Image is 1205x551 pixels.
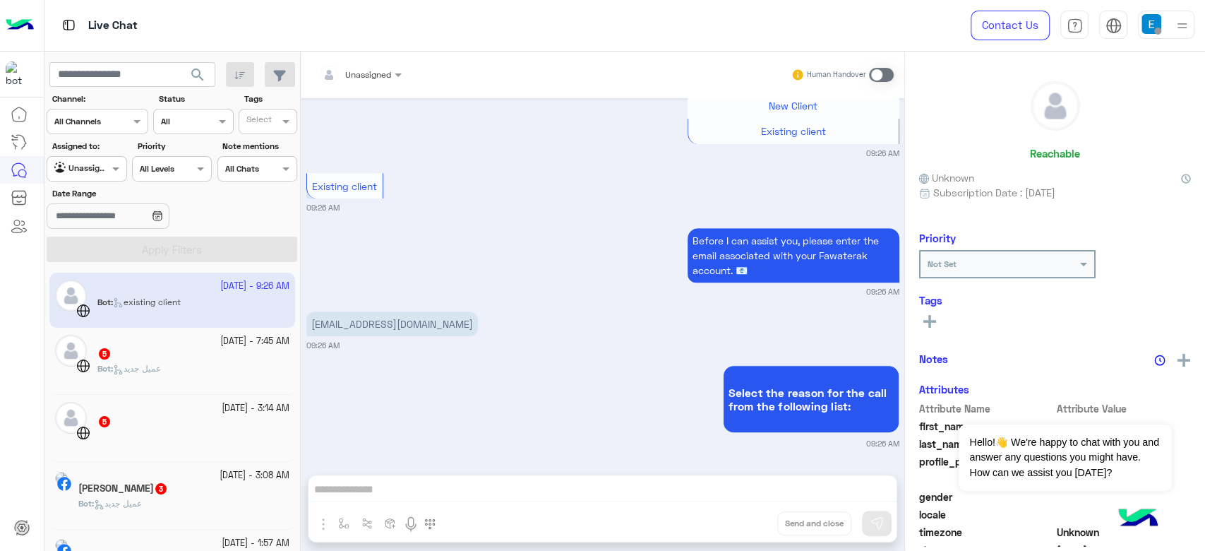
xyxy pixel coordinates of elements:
b: Not Set [928,259,957,269]
span: search [189,66,206,83]
button: Apply Filters [47,237,297,262]
div: Select [244,113,272,129]
span: Existing client [761,125,826,137]
img: WebChat [76,426,90,440]
small: 09:26 AM [866,286,899,297]
img: picture [55,472,68,485]
span: locale [919,507,1054,522]
p: Live Chat [88,16,138,35]
label: Status [159,93,232,105]
span: Subscription Date : [DATE] [933,185,1055,200]
button: Send and close [777,511,851,535]
span: Hello!👋 We're happy to chat with you and answer any questions you might have. How can we assist y... [959,425,1171,491]
span: null [1057,490,1192,504]
h6: Notes [919,352,948,365]
small: [DATE] - 3:08 AM [220,469,289,482]
a: tab [1060,11,1089,40]
small: 09:26 AM [306,202,340,213]
img: hulul-logo.png [1113,494,1163,544]
span: Unassigned [345,69,391,80]
img: tab [1067,18,1083,34]
label: Assigned to: [52,140,125,153]
span: New Client [769,100,817,112]
p: 29/9/2025, 9:26 AM [306,312,478,336]
b: : [78,498,94,509]
p: 29/9/2025, 9:26 AM [688,228,899,283]
small: 09:26 AM [866,438,899,449]
small: Human Handover [807,69,866,81]
span: Bot [97,363,111,374]
img: WebChat [76,359,90,373]
small: [DATE] - 3:14 AM [222,402,289,415]
img: notes [1154,355,1165,366]
span: عميل جديد [113,363,161,374]
small: 09:26 AM [866,148,899,159]
img: tab [60,16,78,34]
img: add [1177,354,1190,367]
small: [DATE] - 1:57 AM [222,537,289,550]
span: Select the reason for the call from the following list: [729,386,894,413]
label: Channel: [52,93,147,105]
img: tab [1105,18,1122,34]
img: defaultAdmin.png [55,335,87,367]
a: Contact Us [971,11,1050,40]
img: defaultAdmin.png [1031,82,1079,130]
label: Note mentions [222,140,295,153]
h5: Fathy Mohamed [78,482,168,494]
img: Facebook [57,477,71,491]
b: : [97,363,113,374]
label: Tags [244,93,296,105]
img: defaultAdmin.png [55,402,87,434]
span: profile_pic [919,454,1054,487]
small: [DATE] - 7:45 AM [220,335,289,348]
span: 3 [155,483,167,494]
span: Attribute Name [919,401,1054,416]
small: 09:26 AM [306,340,340,351]
span: 5 [99,416,110,427]
span: 5 [99,348,110,360]
h6: Reachable [1030,147,1080,160]
label: Date Range [52,187,210,200]
span: timezone [919,525,1054,540]
span: first_name [919,419,1054,434]
h6: Tags [919,294,1191,307]
img: profile [1173,17,1191,35]
span: last_name [919,437,1054,451]
span: gender [919,490,1054,504]
h6: Priority [919,232,956,244]
span: Unknown [1057,525,1192,540]
span: عميل جديد [94,498,142,509]
button: search [181,62,215,93]
img: userImage [1141,14,1161,34]
img: Logo [6,11,34,40]
span: Existing client [312,180,377,192]
span: null [1057,507,1192,522]
img: 171468393613305 [6,61,31,87]
h6: Attributes [919,383,969,396]
label: Priority [138,140,210,153]
span: Unknown [919,170,974,185]
span: Bot [78,498,92,509]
